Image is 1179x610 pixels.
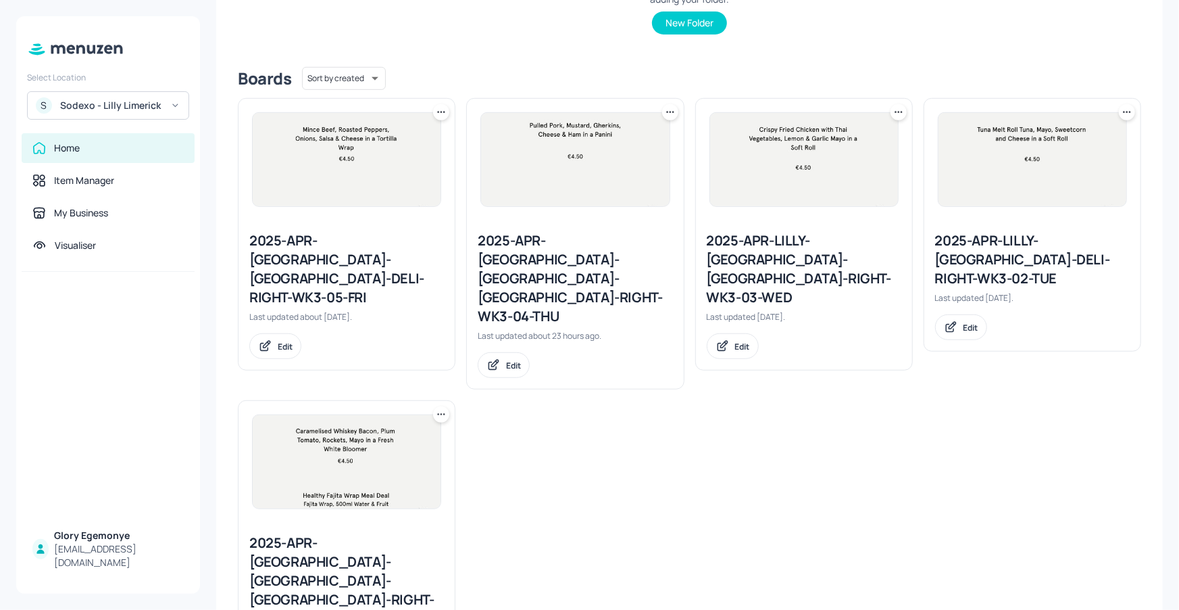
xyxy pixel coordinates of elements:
[478,231,672,326] div: 2025-APR-[GEOGRAPHIC_DATA]-[GEOGRAPHIC_DATA]-[GEOGRAPHIC_DATA]-RIGHT-WK3-04-THU
[249,231,444,307] div: 2025-APR-[GEOGRAPHIC_DATA]-[GEOGRAPHIC_DATA]-DELI-RIGHT-WK3-05-FRI
[938,113,1126,206] img: 2025-09-02-1756807366696a580mlka4wk.jpeg
[54,141,80,155] div: Home
[735,341,750,352] div: Edit
[54,174,114,187] div: Item Manager
[54,542,184,569] div: [EMAIL_ADDRESS][DOMAIN_NAME]
[935,292,1130,304] div: Last updated [DATE].
[54,529,184,542] div: Glory Egemonye
[55,239,96,252] div: Visualiser
[60,99,162,112] div: Sodexo - Lilly Limerick
[253,415,441,509] img: 2025-07-07-1751885109980lgl4ogrzd2p.jpeg
[253,113,441,206] img: 2025-07-11-17522294385055p3q9ff1y5f.jpeg
[935,231,1130,288] div: 2025-APR-LILLY-[GEOGRAPHIC_DATA]-DELI-RIGHT-WK3-02-TUE
[710,113,898,206] img: 2025-09-03-1756894802361rfauqyjbzjo.jpeg
[249,311,444,323] div: Last updated about [DATE].
[36,97,52,114] div: S
[707,311,901,323] div: Last updated [DATE].
[302,65,386,92] div: Sort by created
[478,330,672,342] div: Last updated about 23 hours ago.
[652,11,727,34] button: New Folder
[707,231,901,307] div: 2025-APR-LILLY-[GEOGRAPHIC_DATA]-[GEOGRAPHIC_DATA]-RIGHT-WK3-03-WED
[27,72,189,83] div: Select Location
[481,113,669,206] img: 2025-09-04-1756982325422oon4a5bzydf.jpeg
[506,360,521,371] div: Edit
[963,322,978,333] div: Edit
[278,341,293,352] div: Edit
[238,68,291,89] div: Boards
[54,206,108,220] div: My Business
